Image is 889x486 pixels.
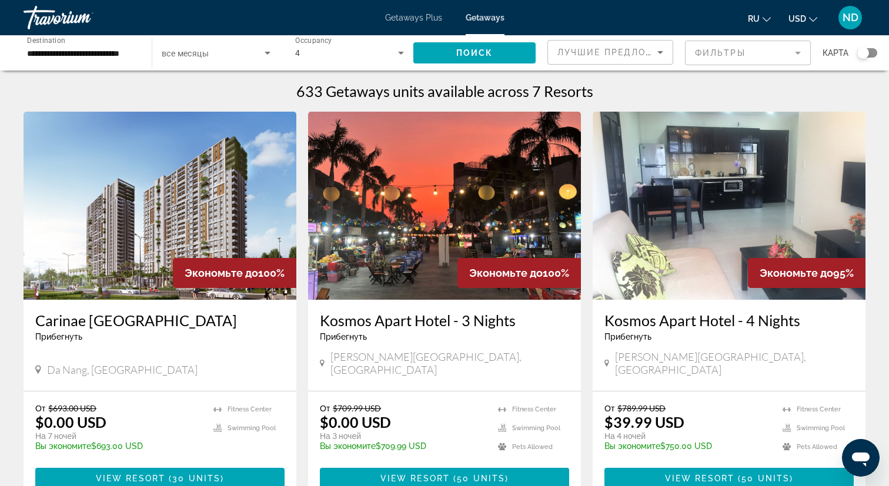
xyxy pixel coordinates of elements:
[413,42,536,63] button: Поиск
[512,405,556,413] span: Fitness Center
[35,441,91,451] span: Вы экономите
[48,403,96,413] span: $693.00 USD
[788,14,806,24] span: USD
[35,403,45,413] span: От
[512,443,553,451] span: Pets Allowed
[557,45,663,59] mat-select: Sort by
[748,258,865,288] div: 95%
[457,474,505,483] span: 50 units
[734,474,793,483] span: ( )
[835,5,865,30] button: User Menu
[24,112,296,300] img: DH09E01X.jpg
[320,441,376,451] span: Вы экономите
[469,267,543,279] span: Экономьте до
[604,431,771,441] p: На 4 ночей
[604,403,614,413] span: От
[308,112,581,300] img: RK39O01X.jpg
[295,48,300,58] span: 4
[320,332,367,341] span: Прибегнуть
[295,36,332,45] span: Occupancy
[35,441,202,451] p: $693.00 USD
[760,267,833,279] span: Экономьте до
[457,258,581,288] div: 100%
[842,439,880,477] iframe: Кнопка запуска окна обмена сообщениями
[456,48,493,58] span: Поиск
[604,311,854,329] a: Kosmos Apart Hotel - 4 Nights
[748,10,771,27] button: Change language
[604,441,660,451] span: Вы экономите
[165,474,224,483] span: ( )
[512,424,560,432] span: Swimming Pool
[604,413,684,431] p: $39.99 USD
[320,403,330,413] span: От
[173,258,296,288] div: 100%
[557,48,683,57] span: Лучшие предложения
[47,363,198,376] span: Da Nang, [GEOGRAPHIC_DATA]
[35,332,82,341] span: Прибегнуть
[27,36,65,44] span: Destination
[615,350,854,376] span: [PERSON_NAME][GEOGRAPHIC_DATA], [GEOGRAPHIC_DATA]
[797,443,837,451] span: Pets Allowed
[35,413,106,431] p: $0.00 USD
[162,49,209,58] span: все месяцы
[24,2,141,33] a: Travorium
[385,13,442,22] a: Getaways Plus
[593,112,865,300] img: RK40I01X.jpg
[228,405,272,413] span: Fitness Center
[320,431,486,441] p: На 3 ночей
[96,474,165,483] span: View Resort
[823,45,848,61] span: карта
[748,14,760,24] span: ru
[380,474,450,483] span: View Resort
[617,403,666,413] span: $789.99 USD
[333,403,381,413] span: $709.99 USD
[604,441,771,451] p: $750.00 USD
[665,474,734,483] span: View Resort
[450,474,509,483] span: ( )
[35,431,202,441] p: На 7 ночей
[330,350,569,376] span: [PERSON_NAME][GEOGRAPHIC_DATA], [GEOGRAPHIC_DATA]
[843,12,858,24] span: ND
[35,311,285,329] a: Carinae [GEOGRAPHIC_DATA]
[320,441,486,451] p: $709.99 USD
[685,40,811,66] button: Filter
[185,267,258,279] span: Экономьте до
[320,311,569,329] a: Kosmos Apart Hotel - 3 Nights
[466,13,504,22] a: Getaways
[228,424,276,432] span: Swimming Pool
[788,10,817,27] button: Change currency
[604,332,651,341] span: Прибегнуть
[320,413,391,431] p: $0.00 USD
[741,474,790,483] span: 50 units
[797,405,841,413] span: Fitness Center
[172,474,220,483] span: 30 units
[797,424,845,432] span: Swimming Pool
[296,82,593,100] h1: 633 Getaways units available across 7 Resorts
